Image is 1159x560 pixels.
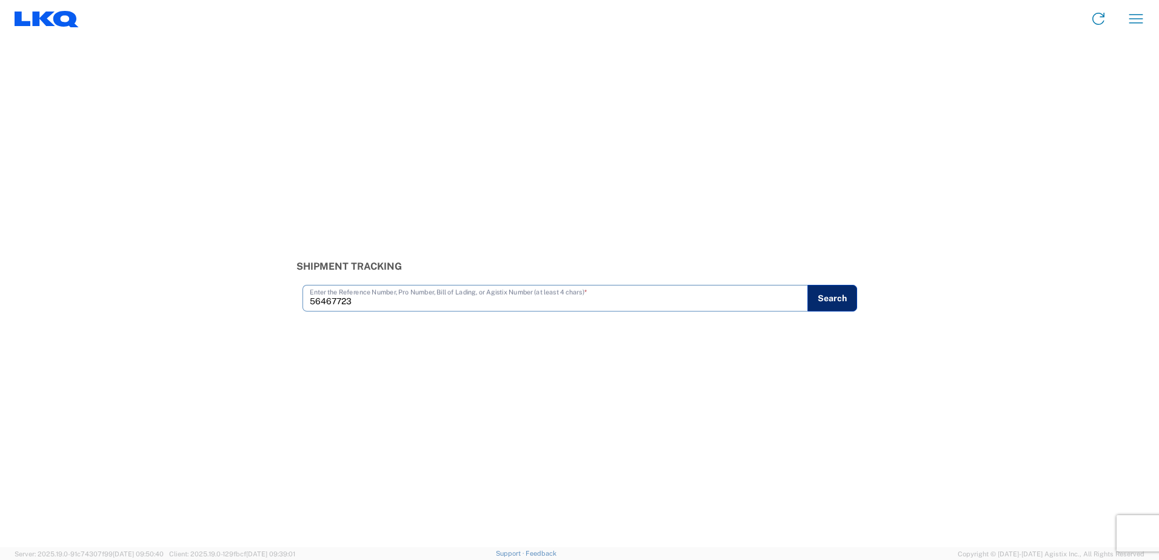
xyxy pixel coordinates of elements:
[169,550,295,558] span: Client: 2025.19.0-129fbcf
[113,550,164,558] span: [DATE] 09:50:40
[958,548,1144,559] span: Copyright © [DATE]-[DATE] Agistix Inc., All Rights Reserved
[807,285,857,312] button: Search
[296,261,863,272] h3: Shipment Tracking
[15,550,164,558] span: Server: 2025.19.0-91c74307f99
[496,550,526,557] a: Support
[526,550,556,557] a: Feedback
[246,550,295,558] span: [DATE] 09:39:01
